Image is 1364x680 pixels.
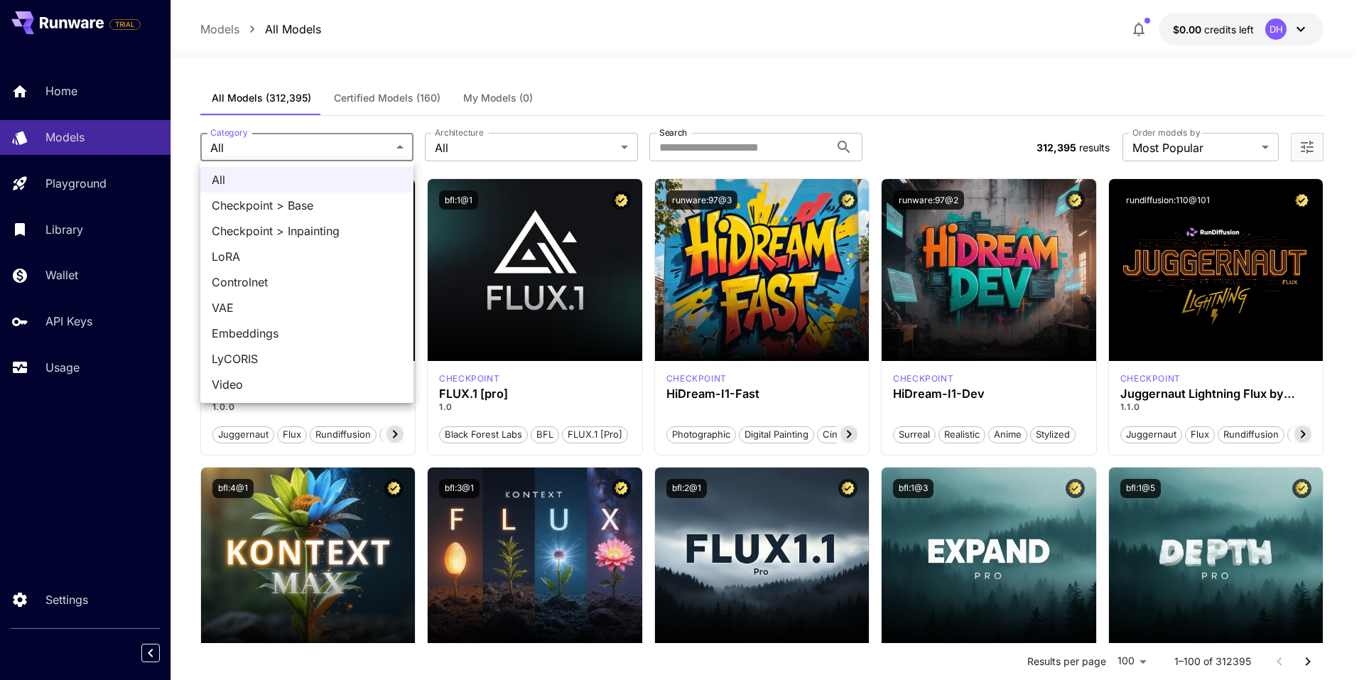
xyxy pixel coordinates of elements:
[212,197,402,214] span: Checkpoint > Base
[212,376,402,393] span: Video
[212,325,402,342] span: Embeddings
[212,299,402,316] span: VAE
[212,248,402,265] span: LoRA
[212,222,402,239] span: Checkpoint > Inpainting
[212,350,402,367] span: LyCORIS
[212,171,402,188] span: All
[212,274,402,291] span: Controlnet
